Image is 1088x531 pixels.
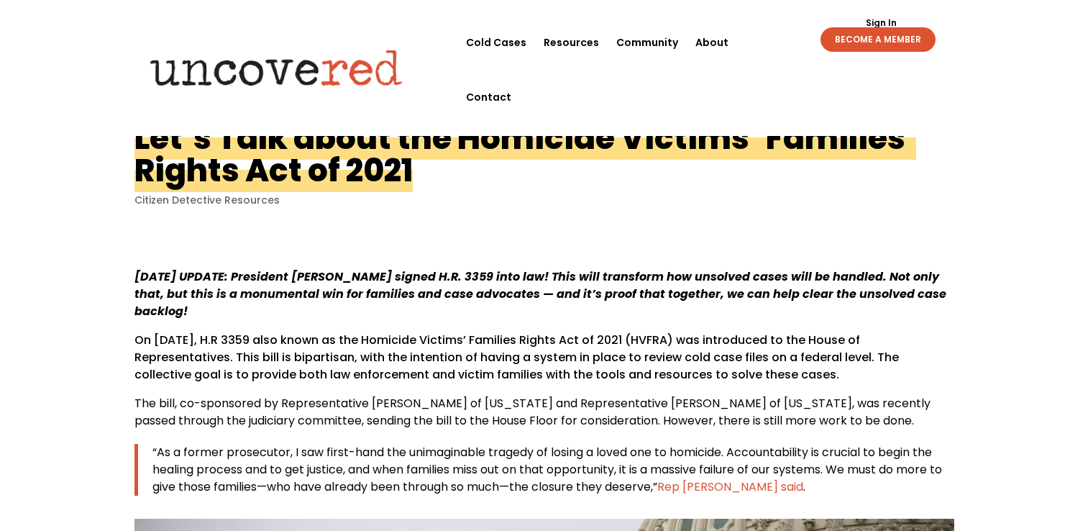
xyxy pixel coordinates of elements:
[134,116,916,192] h1: Let’s Talk about the Homicide Victims’ Families’ Rights Act of 2021
[695,15,728,70] a: About
[820,27,936,52] a: BECOME A MEMBER
[134,332,954,395] p: On [DATE], H.R 3359 also known as the Homicide Victims’ Families Rights Act of 2021 (HVFRA) was i...
[138,40,415,96] img: Uncovered logo
[466,15,526,70] a: Cold Cases
[657,478,803,495] a: Rep [PERSON_NAME] said
[134,268,946,319] strong: [DATE] UPDATE: President [PERSON_NAME] signed H.R. 3359 into law! This will transform how unsolve...
[544,15,599,70] a: Resources
[616,15,678,70] a: Community
[466,70,511,124] a: Contact
[858,19,905,27] a: Sign In
[134,395,931,429] span: The bill, co-sponsored by Representative [PERSON_NAME] of [US_STATE] and Representative [PERSON_N...
[134,193,280,207] a: Citizen Detective Resources
[152,444,942,495] span: “As a former prosecutor, I saw first-hand the unimaginable tragedy of losing a loved one to homic...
